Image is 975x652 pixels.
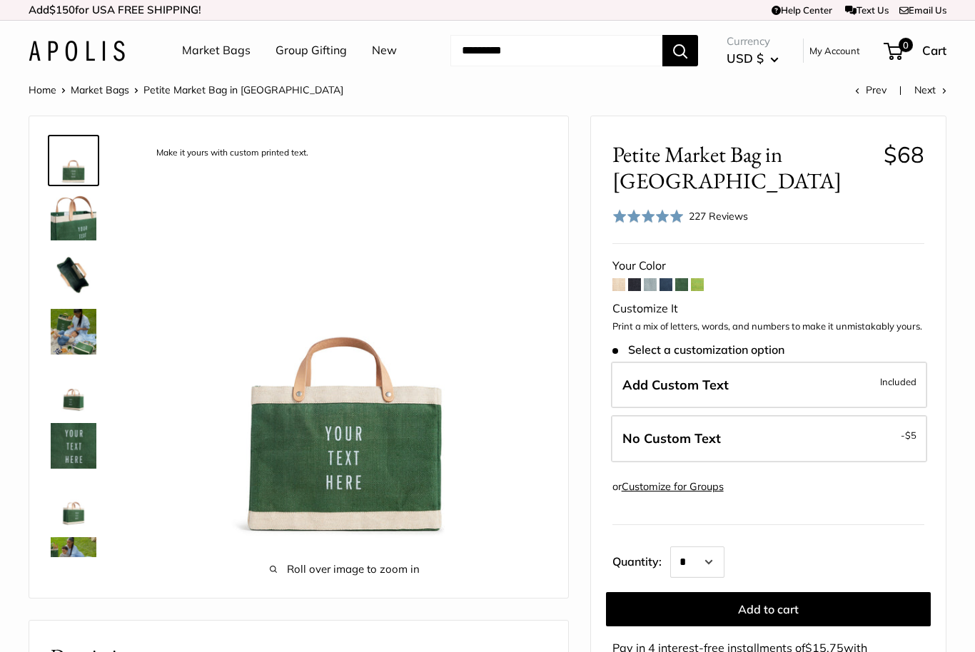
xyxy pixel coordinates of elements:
img: Apolis [29,41,125,61]
a: Petite Market Bag in Field Green [48,306,99,357]
a: Help Center [772,4,832,16]
a: Petite Market Bag in Field Green [48,534,99,586]
img: description_Make it yours with custom printed text. [51,138,96,183]
a: Petite Market Bag in Field Green [48,477,99,529]
span: Add Custom Text [622,377,729,393]
span: Cart [922,43,946,58]
span: USD $ [727,51,764,66]
button: Add to cart [606,592,931,626]
div: Your Color [612,255,924,277]
span: Currency [727,31,779,51]
a: description_Take it anywhere with easy-grip handles. [48,192,99,243]
img: Petite Market Bag in Field Green [51,537,96,583]
a: Email Us [899,4,946,16]
a: Customize for Groups [622,480,724,493]
a: Group Gifting [276,40,347,61]
button: Search [662,35,698,66]
span: Petite Market Bag in [GEOGRAPHIC_DATA] [143,83,343,96]
p: Print a mix of letters, words, and numbers to make it unmistakably yours. [612,320,924,334]
input: Search... [450,35,662,66]
a: Market Bags [71,83,129,96]
label: Add Custom Text [611,362,927,409]
a: Prev [855,83,886,96]
span: $150 [49,3,75,16]
a: Market Bags [182,40,251,61]
a: Next [914,83,946,96]
span: Select a customization option [612,343,784,357]
nav: Breadcrumb [29,81,343,99]
span: $68 [884,141,924,168]
a: Petite Market Bag in Field Green [48,363,99,414]
label: Quantity: [612,542,670,578]
div: Customize It [612,298,924,320]
span: Petite Market Bag in [GEOGRAPHIC_DATA] [612,141,873,194]
img: description_Make it yours with custom printed text. [143,138,547,541]
img: Petite Market Bag in Field Green [51,366,96,412]
span: Included [880,373,916,390]
a: 0 Cart [885,39,946,62]
div: or [612,477,724,496]
span: 227 Reviews [689,210,748,223]
a: My Account [809,42,860,59]
a: Home [29,83,56,96]
a: description_Spacious inner area with room for everything. Plus water-resistant lining. [48,249,99,300]
a: New [372,40,397,61]
span: Roll over image to zoom in [143,559,547,579]
img: description_Spacious inner area with room for everything. Plus water-resistant lining. [51,252,96,297]
img: description_Custom printed text with eco-friendly ink. [51,423,96,469]
span: - [901,427,916,444]
span: 0 [899,38,913,52]
div: Make it yours with custom printed text. [149,143,315,163]
img: Petite Market Bag in Field Green [51,309,96,355]
span: $5 [905,429,916,441]
img: Petite Market Bag in Field Green [51,480,96,526]
a: description_Make it yours with custom printed text. [48,135,99,186]
a: Text Us [845,4,889,16]
a: description_Custom printed text with eco-friendly ink. [48,420,99,472]
button: USD $ [727,47,779,70]
span: No Custom Text [622,430,721,447]
label: Leave Blank [611,415,927,462]
img: description_Take it anywhere with easy-grip handles. [51,195,96,240]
